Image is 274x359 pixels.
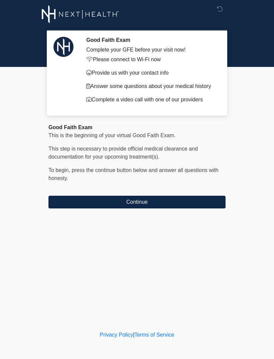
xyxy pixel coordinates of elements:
[48,167,219,181] span: To begin, ﻿﻿﻿﻿﻿﻿press the continue button below and answer all questions with honesty.
[48,146,198,160] span: This step is necessary to provide official medical clearance and documentation for your upcoming ...
[86,96,216,104] p: Complete a video call with one of our providers
[86,82,216,90] p: Answer some questions about your medical history
[134,332,174,338] a: Terms of Service
[86,37,216,43] h2: Good Faith Exam
[86,56,216,64] p: Please connect to Wi-Fi now
[100,332,133,338] a: Privacy Policy
[48,132,176,138] span: This is the beginning of your virtual Good Faith Exam.
[42,5,119,23] img: Next-Health Logo
[133,332,134,338] a: |
[86,46,216,54] div: Complete your GFE before your visit now!
[48,123,226,131] div: Good Faith Exam
[48,196,226,208] button: Continue
[86,69,216,77] p: Provide us with your contact info
[53,37,74,57] img: Agent Avatar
